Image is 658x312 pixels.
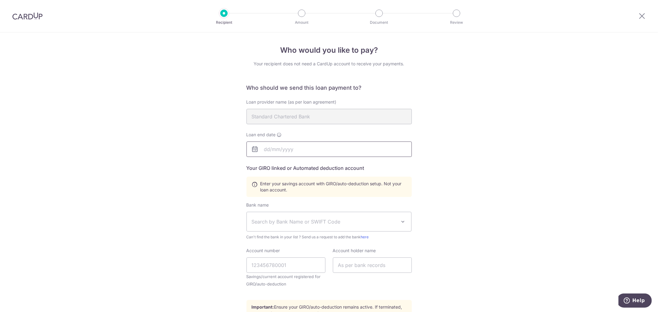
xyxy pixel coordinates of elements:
a: here [361,235,369,239]
label: Account holder name [333,248,376,254]
label: Bank name [246,202,269,208]
h6: Who should we send this loan payment to? [246,84,412,92]
h5: Your GIRO linked or Automated deduction account [246,164,412,172]
input: As stated in loan agreement [246,109,412,124]
span: Loan provider name (as per loan agreement) [246,99,337,105]
input: 123456780001 [246,257,325,273]
p: Document [356,19,402,26]
iframe: Opens a widget where you can find more information [619,294,652,309]
span: Search by Bank Name or SWIFT Code [252,218,397,225]
span: Can't find the bank in your list ? Send us a request to add the bank [246,234,412,240]
input: As per bank records [333,257,412,273]
small: Savings/current account registered for GIRO/auto-deduction [246,273,325,288]
img: CardUp [12,12,43,20]
input: dd/mm/yyyy [246,142,412,157]
span: Enter your savings account with GIRO/auto-deduction setup. Not your loan account. [260,181,407,193]
p: Recipient [201,19,247,26]
h4: Who would you like to pay? [246,45,412,56]
label: Loan end date [246,132,282,138]
label: Account number [246,248,280,254]
div: Your recipient does not need a CardUp account to receive your payments. [246,61,412,67]
strong: Important: [252,304,274,310]
p: Amount [279,19,325,26]
p: Review [434,19,479,26]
